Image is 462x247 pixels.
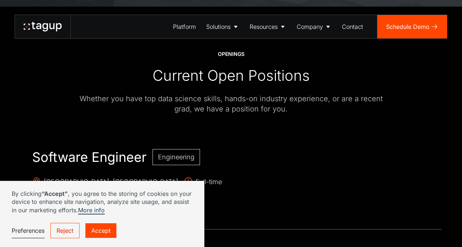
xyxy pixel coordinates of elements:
a: Contact [337,15,368,38]
div: Resources [250,22,278,31]
a: Solutions [201,15,245,38]
div: Current Open Positions [153,66,310,85]
div: Schedule Demo [386,22,430,31]
div: Company [297,22,323,31]
a: Accept [85,223,116,238]
span: [GEOGRAPHIC_DATA], [GEOGRAPHIC_DATA] [32,177,178,188]
div: Solutions [206,22,231,31]
a: Resources [245,15,292,38]
a: More info [78,206,105,214]
div: Whether you have top data science skills, hands-on industry experience, or are a recent grad, we ... [70,94,392,114]
h2: Software Engineer [32,149,147,165]
strong: “Accept” [42,190,68,197]
a: Reject [50,223,80,238]
a: Schedule Demo [377,15,447,38]
span: Engineering [158,153,195,161]
div: Contact [342,22,363,31]
div: OPENINGS [218,50,245,58]
span: Full-time [184,177,222,188]
a: Platform [168,15,201,38]
a: Company [292,15,337,38]
a: Preferences [12,223,45,238]
p: By clicking , you agree to the storing of cookies on your device to enhance site navigation, anal... [12,190,193,214]
div: Platform [173,22,196,31]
